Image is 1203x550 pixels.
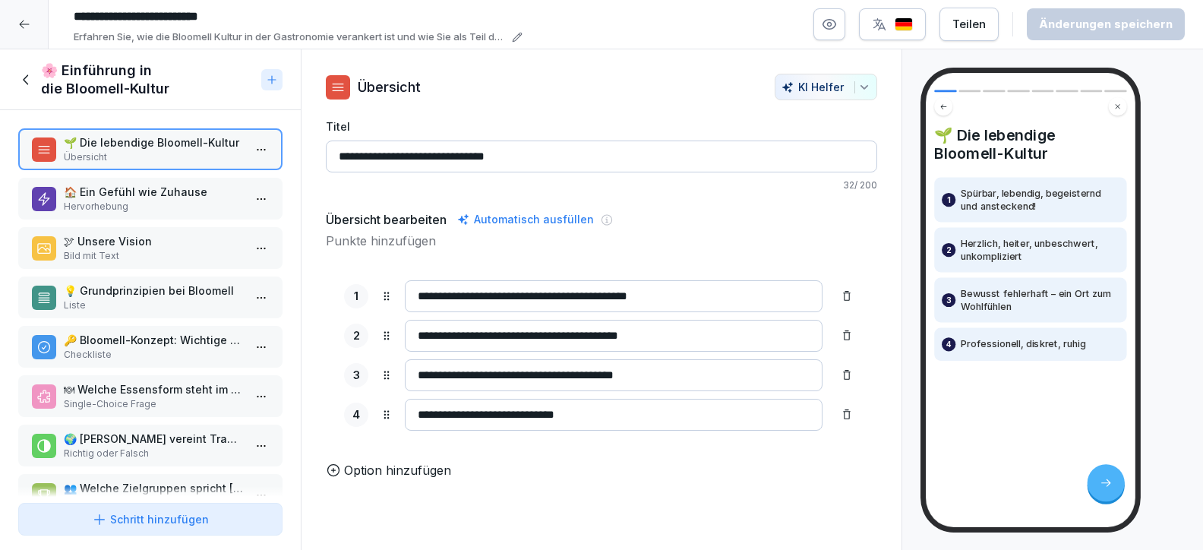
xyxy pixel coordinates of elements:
[64,233,243,249] p: 🕊 Unsere Vision
[64,283,243,299] p: 💡 Grundprinzipien bei Bloomell
[18,425,283,466] div: 🌍 [PERSON_NAME] vereint Tradition und Zeitgeist in seinem Konzept.Richtig oder Falsch
[352,406,360,424] p: 4
[64,397,243,411] p: Single-Choice Frage
[1027,8,1185,40] button: Änderungen speichern
[64,299,243,312] p: Liste
[1039,16,1173,33] div: Änderungen speichern
[946,294,951,307] p: 3
[18,375,283,417] div: 🍽 Welche Essensform steht im Mittelpunkt von [PERSON_NAME]?Single-Choice Frage
[946,244,951,257] p: 2
[939,8,999,41] button: Teilen
[454,210,597,229] div: Automatisch ausfüllen
[18,128,283,170] div: 🌱 Die lebendige Bloomell-KulturÜbersicht
[64,150,243,164] p: Übersicht
[92,511,209,527] div: Schritt hinzufügen
[775,74,877,100] button: KI Helfer
[934,126,1126,163] h4: 🌱 Die lebendige Bloomell-Kultur
[353,367,360,384] p: 3
[353,327,360,345] p: 2
[947,194,950,207] p: 1
[64,480,243,496] p: 👥 Welche Zielgruppen spricht [PERSON_NAME] hauptsächlich an? (Mehrfachauswahl möglich)
[18,474,283,516] div: 👥 Welche Zielgruppen spricht [PERSON_NAME] hauptsächlich an? (Mehrfachauswahl möglich)Multiple-Ch...
[64,381,243,397] p: 🍽 Welche Essensform steht im Mittelpunkt von [PERSON_NAME]?
[64,200,243,213] p: Hervorhebung
[344,461,451,479] p: Option hinzufügen
[952,16,986,33] div: Teilen
[326,210,447,229] h5: Übersicht bearbeiten
[18,326,283,368] div: 🔑 Bloomell-Konzept: Wichtige PunkteCheckliste
[64,184,243,200] p: 🏠 Ein Gefühl wie Zuhause
[358,77,421,97] p: Übersicht
[18,277,283,318] div: 💡 Grundprinzipien bei BloomellListe
[64,431,243,447] p: 🌍 [PERSON_NAME] vereint Tradition und Zeitgeist in seinem Konzept.
[354,288,358,305] p: 1
[961,338,1085,351] p: Professionell, diskret, ruhig
[64,249,243,263] p: Bild mit Text
[326,232,877,250] p: Punkte hinzufügen
[961,237,1119,263] p: Herzlich, heiter, unbeschwert, unkompliziert
[64,447,243,460] p: Richtig oder Falsch
[18,503,283,536] button: Schritt hinzufügen
[41,62,255,98] h1: 🌸 Einführung in die Bloomell-Kultur
[64,348,243,362] p: Checkliste
[895,17,913,32] img: de.svg
[64,332,243,348] p: 🔑 Bloomell-Konzept: Wichtige Punkte
[74,30,507,45] p: Erfahren Sie, wie die Bloomell Kultur in der Gastronomie verankert ist und wie Sie als Teil des T...
[326,119,877,134] label: Titel
[64,134,243,150] p: 🌱 Die lebendige Bloomell-Kultur
[946,338,952,351] p: 4
[961,287,1119,313] p: Bewusst fehlerhaft – ein Ort zum Wohlfühlen
[18,227,283,269] div: 🕊 Unsere VisionBild mit Text
[18,178,283,220] div: 🏠 Ein Gefühl wie ZuhauseHervorhebung
[961,187,1119,213] p: Spürbar, lebendig, begeisternd und ansteckend!
[781,81,870,93] div: KI Helfer
[326,179,877,192] p: 32 / 200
